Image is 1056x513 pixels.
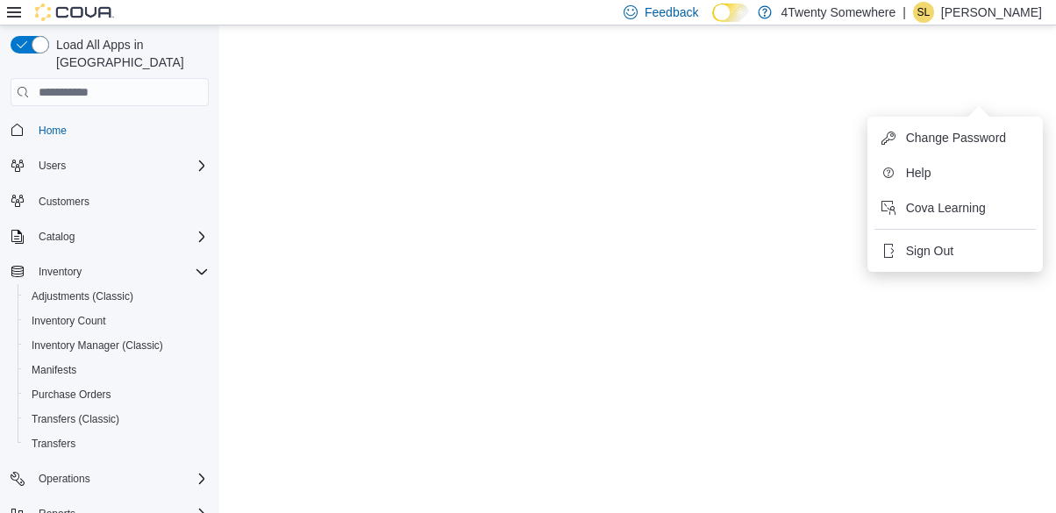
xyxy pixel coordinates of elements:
[25,384,118,405] a: Purchase Orders
[874,194,1036,222] button: Cova Learning
[39,159,66,173] span: Users
[25,433,209,454] span: Transfers
[25,360,83,381] a: Manifests
[25,310,209,331] span: Inventory Count
[18,431,216,456] button: Transfers
[781,2,895,23] p: 4Twenty Somewhere
[25,310,113,331] a: Inventory Count
[874,124,1036,152] button: Change Password
[4,260,216,284] button: Inventory
[874,237,1036,265] button: Sign Out
[4,467,216,491] button: Operations
[18,309,216,333] button: Inventory Count
[32,437,75,451] span: Transfers
[32,261,209,282] span: Inventory
[32,191,96,212] a: Customers
[32,226,209,247] span: Catalog
[913,2,934,23] div: Steven Losefsky
[4,189,216,214] button: Customers
[906,129,1006,146] span: Change Password
[32,155,73,176] button: Users
[903,2,906,23] p: |
[25,286,140,307] a: Adjustments (Classic)
[39,265,82,279] span: Inventory
[32,289,133,303] span: Adjustments (Classic)
[32,412,119,426] span: Transfers (Classic)
[874,159,1036,187] button: Help
[39,230,75,244] span: Catalog
[712,4,749,22] input: Dark Mode
[18,358,216,382] button: Manifests
[35,4,114,21] img: Cova
[49,36,209,71] span: Load All Apps in [GEOGRAPHIC_DATA]
[25,409,209,430] span: Transfers (Classic)
[906,242,953,260] span: Sign Out
[4,224,216,249] button: Catalog
[25,360,209,381] span: Manifests
[32,363,76,377] span: Manifests
[32,468,97,489] button: Operations
[906,199,986,217] span: Cova Learning
[25,286,209,307] span: Adjustments (Classic)
[645,4,698,21] span: Feedback
[32,388,111,402] span: Purchase Orders
[917,2,931,23] span: SL
[32,226,82,247] button: Catalog
[18,284,216,309] button: Adjustments (Classic)
[39,472,90,486] span: Operations
[4,117,216,142] button: Home
[25,384,209,405] span: Purchase Orders
[25,409,126,430] a: Transfers (Classic)
[25,335,170,356] a: Inventory Manager (Classic)
[32,118,209,140] span: Home
[32,120,74,141] a: Home
[39,195,89,209] span: Customers
[941,2,1042,23] p: [PERSON_NAME]
[32,155,209,176] span: Users
[25,335,209,356] span: Inventory Manager (Classic)
[32,314,106,328] span: Inventory Count
[39,124,67,138] span: Home
[712,22,713,23] span: Dark Mode
[18,407,216,431] button: Transfers (Classic)
[25,433,82,454] a: Transfers
[32,468,209,489] span: Operations
[906,164,931,182] span: Help
[32,190,209,212] span: Customers
[4,153,216,178] button: Users
[32,261,89,282] button: Inventory
[18,382,216,407] button: Purchase Orders
[18,333,216,358] button: Inventory Manager (Classic)
[32,338,163,353] span: Inventory Manager (Classic)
